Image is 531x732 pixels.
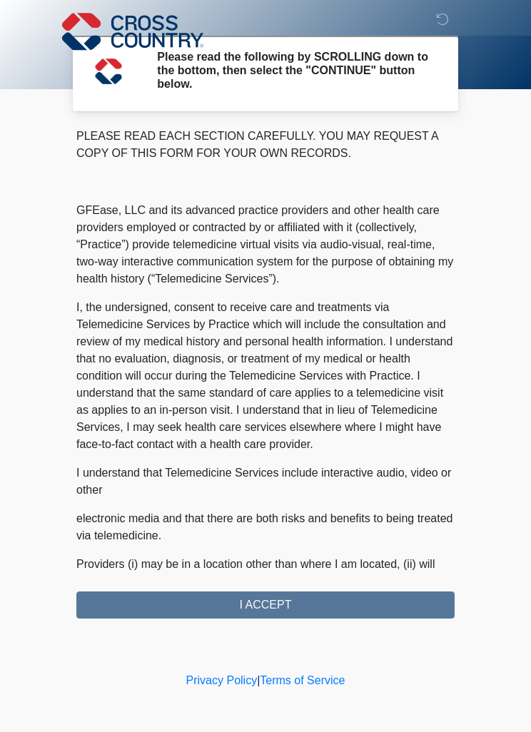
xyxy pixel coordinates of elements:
[260,674,345,686] a: Terms of Service
[186,674,258,686] a: Privacy Policy
[76,556,455,624] p: Providers (i) may be in a location other than where I am located, (ii) will examine me face-to-fa...
[157,50,433,91] h2: Please read the following by SCROLLING down to the bottom, then select the "CONTINUE" button below.
[257,674,260,686] a: |
[76,464,455,499] p: I understand that Telemedicine Services include interactive audio, video or other
[76,510,455,544] p: electronic media and that there are both risks and benefits to being treated via telemedicine.
[62,11,203,52] img: Cross Country Logo
[76,128,455,162] p: PLEASE READ EACH SECTION CAREFULLY. YOU MAY REQUEST A COPY OF THIS FORM FOR YOUR OWN RECORDS.
[76,299,455,453] p: I, the undersigned, consent to receive care and treatments via Telemedicine Services by Practice ...
[76,202,455,288] p: GFEase, LLC and its advanced practice providers and other health care providers employed or contr...
[87,50,130,93] img: Agent Avatar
